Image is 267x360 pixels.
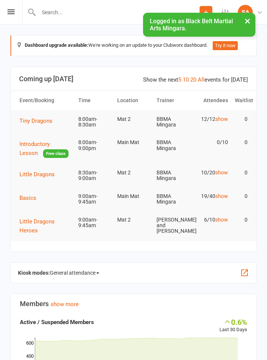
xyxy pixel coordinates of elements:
td: Main Mat [114,134,153,151]
td: Main Mat [114,187,153,205]
span: Tiny Dragons [19,118,52,124]
td: 8:00am-9:00pm [75,134,114,157]
td: 12/12 [192,110,231,128]
td: 8:00am-8:30am [75,110,114,134]
td: [PERSON_NAME] and [PERSON_NAME] [153,211,192,240]
td: 9:00am-9:45am [75,211,114,235]
td: BBMA Mingara [153,110,192,134]
a: 20 [190,76,196,83]
a: 10 [183,76,189,83]
button: Little Dragons [19,170,60,179]
td: BBMA Mingara [153,187,192,211]
a: show [215,193,228,199]
div: Last 30 Days [219,318,247,334]
td: 10/20 [192,164,231,181]
a: show [215,116,228,122]
span: Basics [19,195,36,201]
td: 0 [231,211,251,229]
td: Mat 2 [114,211,153,229]
span: Little Dragons Heroes [19,218,55,234]
h3: Coming up [DATE] [19,75,248,83]
th: Waitlist [231,91,251,110]
a: show more [51,301,79,308]
span: Introductory Lesson [19,141,50,156]
td: 0/10 [192,134,231,151]
th: Trainer [153,91,192,110]
th: Time [75,91,114,110]
td: 9:00am-9:45am [75,187,114,211]
button: Little Dragons Heroes [19,217,72,235]
td: 0 [231,134,251,151]
div: Show the next events for [DATE] [143,75,248,84]
th: Location [114,91,153,110]
td: 0 [231,110,251,128]
span: Little Dragons [19,171,55,178]
button: Basics [19,193,42,202]
td: Mat 2 [114,110,153,128]
button: Introductory LessonFree class [19,140,72,158]
button: × [241,13,254,29]
span: General attendance [50,267,99,279]
a: All [198,76,204,83]
div: 0.6% [219,318,247,326]
button: Tiny Dragons [19,116,58,125]
td: 8:30am-9:00am [75,164,114,187]
input: Search... [36,7,200,18]
span: Logged in as Black Belt Martial Arts Mingara. [150,18,233,32]
td: 19/40 [192,187,231,205]
span: Free class [43,149,69,158]
td: 0 [231,164,251,181]
td: BBMA Mingara [153,164,192,187]
strong: Dashboard upgrade available: [25,42,88,48]
a: show [215,170,228,176]
a: show [215,217,228,223]
td: Mat 2 [114,164,153,181]
strong: Kiosk modes: [18,270,50,276]
div: We're working on an update to your Clubworx dashboard. [10,35,257,56]
th: Attendees [192,91,231,110]
td: BBMA Mingara [153,134,192,157]
h3: Members [20,300,247,308]
th: Event/Booking [16,91,75,110]
button: Try it now [213,41,238,50]
td: 6/10 [192,211,231,229]
div: SA [238,5,253,20]
strong: Active / Suspended Members [20,319,94,326]
td: 0 [231,187,251,205]
a: 5 [178,76,181,83]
